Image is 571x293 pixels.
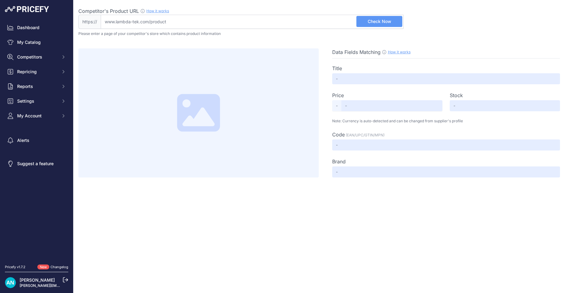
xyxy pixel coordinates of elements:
span: Reports [17,83,57,89]
span: Settings [17,98,57,104]
span: Repricing [17,69,57,75]
a: How it works [388,50,411,54]
span: My Account [17,113,57,119]
span: Code [332,131,345,138]
button: Reports [5,81,68,92]
button: Settings [5,96,68,107]
input: www.lambda-tek.com/product [101,15,404,29]
input: - [341,100,442,111]
span: Competitors [17,54,57,60]
label: Brand [332,158,346,165]
span: - [332,100,341,111]
label: Stock [450,92,463,99]
button: Check Now [356,16,402,27]
a: Changelog [51,265,68,269]
a: Suggest a feature [5,158,68,169]
a: How it works [146,9,169,13]
a: [PERSON_NAME] [20,277,55,283]
button: Repricing [5,66,68,77]
input: - [332,73,560,84]
p: Note: Currency is auto-detected and can be changed from supplier's profile [332,119,560,124]
button: My Account [5,110,68,121]
p: Please enter a page of your competitor's store which contains product information [78,31,566,36]
span: New [37,264,49,270]
label: Price [332,92,344,99]
label: Title [332,65,342,72]
a: Alerts [5,135,68,146]
button: Competitors [5,51,68,63]
span: Data Fields Matching [332,49,381,55]
img: Pricefy Logo [5,6,49,12]
nav: Sidebar [5,22,68,257]
a: Dashboard [5,22,68,33]
div: Pricefy v1.7.2 [5,264,25,270]
span: (EAN/UPC/GTIN/MPN) [346,133,385,137]
input: - [332,139,560,150]
span: Check Now [368,18,391,25]
input: - [450,100,560,111]
span: Competitor's Product URL [78,8,139,14]
a: [PERSON_NAME][EMAIL_ADDRESS][DOMAIN_NAME] [20,283,114,288]
span: https:// [78,15,101,29]
input: - [332,166,560,177]
a: My Catalog [5,37,68,48]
